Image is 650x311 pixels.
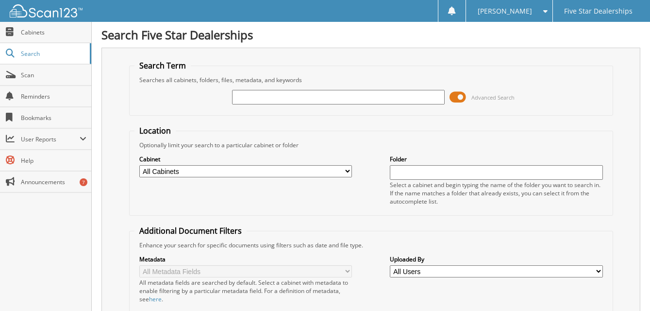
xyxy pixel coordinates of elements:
[149,295,162,303] a: here
[21,28,86,36] span: Cabinets
[21,135,80,143] span: User Reports
[139,255,352,263] label: Metadata
[21,71,86,79] span: Scan
[134,225,247,236] legend: Additional Document Filters
[80,178,87,186] div: 7
[21,156,86,165] span: Help
[139,278,352,303] div: All metadata fields are searched by default. Select a cabinet with metadata to enable filtering b...
[564,8,633,14] span: Five Star Dealerships
[134,125,176,136] legend: Location
[101,27,640,43] h1: Search Five Star Dealerships
[21,114,86,122] span: Bookmarks
[478,8,532,14] span: [PERSON_NAME]
[21,178,86,186] span: Announcements
[390,155,603,163] label: Folder
[134,241,608,249] div: Enhance your search for specific documents using filters such as date and file type.
[134,141,608,149] div: Optionally limit your search to a particular cabinet or folder
[471,94,515,101] span: Advanced Search
[10,4,83,17] img: scan123-logo-white.svg
[134,60,191,71] legend: Search Term
[390,255,603,263] label: Uploaded By
[390,181,603,206] div: Select a cabinet and begin typing the name of the folder you want to search in. If the name match...
[21,50,85,58] span: Search
[139,155,352,163] label: Cabinet
[21,92,86,101] span: Reminders
[134,76,608,84] div: Searches all cabinets, folders, files, metadata, and keywords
